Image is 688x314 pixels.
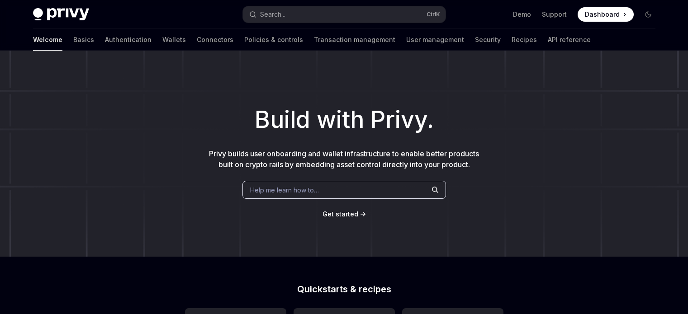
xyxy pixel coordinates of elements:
[105,29,152,51] a: Authentication
[73,29,94,51] a: Basics
[512,29,537,51] a: Recipes
[542,10,567,19] a: Support
[513,10,531,19] a: Demo
[323,210,358,218] span: Get started
[406,29,464,51] a: User management
[243,6,446,23] button: Search...CtrlK
[209,149,479,169] span: Privy builds user onboarding and wallet infrastructure to enable better products built on crypto ...
[475,29,501,51] a: Security
[641,7,655,22] button: Toggle dark mode
[185,285,503,294] h2: Quickstarts & recipes
[162,29,186,51] a: Wallets
[314,29,395,51] a: Transaction management
[585,10,620,19] span: Dashboard
[323,210,358,219] a: Get started
[244,29,303,51] a: Policies & controls
[33,29,62,51] a: Welcome
[260,9,285,20] div: Search...
[548,29,591,51] a: API reference
[197,29,233,51] a: Connectors
[14,102,674,137] h1: Build with Privy.
[578,7,634,22] a: Dashboard
[33,8,89,21] img: dark logo
[427,11,440,18] span: Ctrl K
[250,185,319,195] span: Help me learn how to…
